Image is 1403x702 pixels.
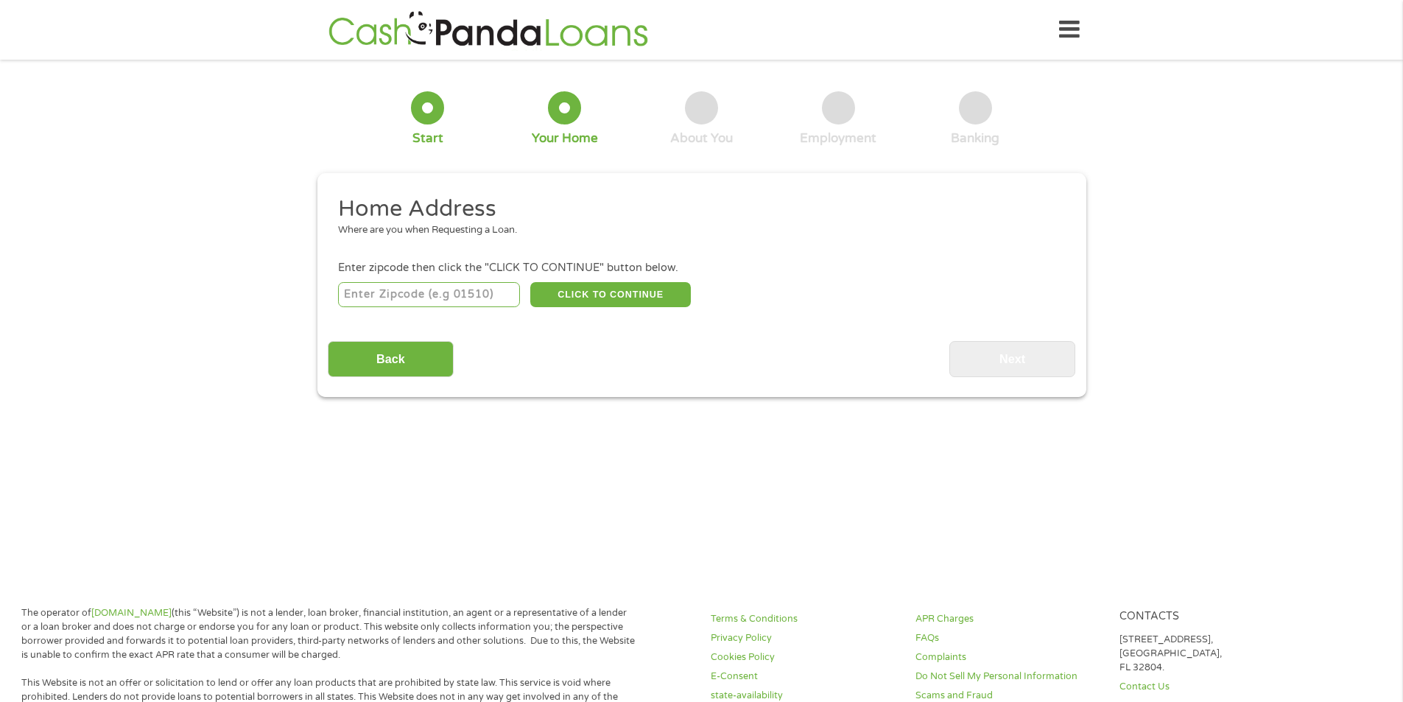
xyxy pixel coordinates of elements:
a: Privacy Policy [711,631,898,645]
div: Your Home [532,130,598,147]
a: E-Consent [711,670,898,684]
a: FAQs [915,631,1103,645]
a: APR Charges [915,612,1103,626]
a: Contact Us [1119,680,1307,694]
div: Banking [951,130,999,147]
a: Cookies Policy [711,650,898,664]
button: CLICK TO CONTINUE [530,282,691,307]
div: Where are you when Requesting a Loan. [338,223,1054,238]
a: [DOMAIN_NAME] [91,607,172,619]
p: [STREET_ADDRESS], [GEOGRAPHIC_DATA], FL 32804. [1119,633,1307,675]
div: Start [412,130,443,147]
a: Complaints [915,650,1103,664]
input: Back [328,341,454,377]
div: About You [670,130,733,147]
div: Enter zipcode then click the "CLICK TO CONTINUE" button below. [338,260,1064,276]
div: Employment [800,130,876,147]
input: Enter Zipcode (e.g 01510) [338,282,520,307]
img: GetLoanNow Logo [324,9,653,51]
h4: Contacts [1119,610,1307,624]
h2: Home Address [338,194,1054,224]
input: Next [949,341,1075,377]
a: Do Not Sell My Personal Information [915,670,1103,684]
p: The operator of (this “Website”) is not a lender, loan broker, financial institution, an agent or... [21,606,636,662]
a: Terms & Conditions [711,612,898,626]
